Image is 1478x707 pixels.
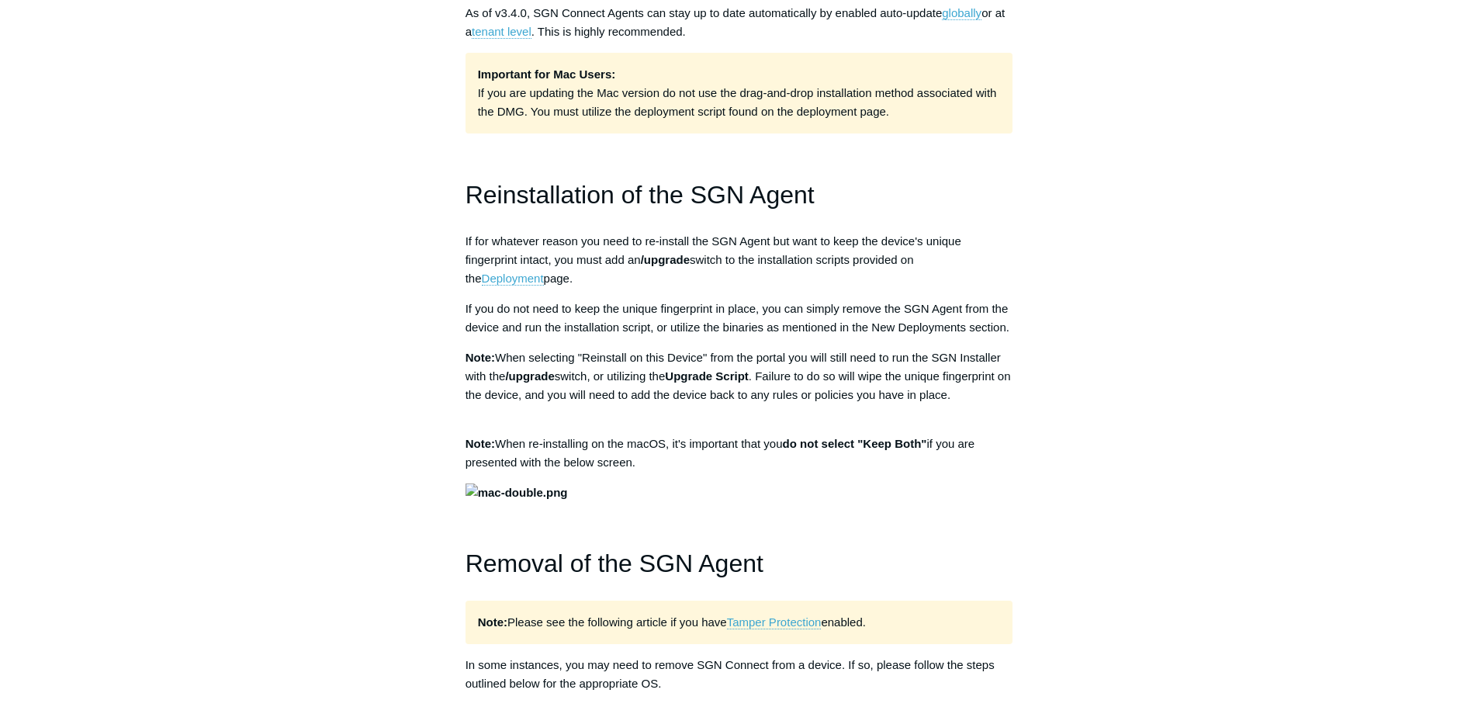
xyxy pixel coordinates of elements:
p: In some instances, you may need to remove SGN Connect from a device. If so, please follow the ste... [466,656,1013,693]
span: Removal of the SGN Agent [466,549,763,577]
p: When re-installing on the macOS, it's important that you if you are presented with the below screen. [466,435,1013,472]
span: Reinstallation of the SGN Agent [466,181,815,209]
span: Please see the following article if you have enabled. [478,615,866,629]
span: If for whatever reason you need to re-install the SGN Agent but want to keep the device's unique ... [466,234,961,266]
span: Note: [466,351,495,364]
a: Tamper Protection [727,615,822,629]
span: If you do not need to keep the unique fingerprint in place, you can simply remove the SGN Agent f... [466,302,1009,334]
strong: do not select "Keep Both" [783,437,927,450]
a: globally [942,6,981,20]
strong: Note: [466,437,495,450]
span: If you are updating the Mac version do not use the drag-and-drop installation method associated w... [478,68,997,118]
a: tenant level [472,25,531,39]
span: . Failure to do so will wipe the unique fingerprint on the device, and you will need to add the d... [466,369,1011,401]
img: mac-double.png [466,483,568,502]
span: /upgrade [505,369,554,383]
span: switch, or utilizing the [555,369,666,383]
span: switch to the installation scripts provided on the page. [466,253,914,286]
span: When selecting "Reinstall on this Device" from the portal you will still need to run the SGN Inst... [466,351,1001,383]
span: Upgrade Script [665,369,749,383]
span: /upgrade [641,253,690,266]
strong: Note: [478,615,507,629]
a: Deployment [482,272,544,286]
strong: Important for Mac Users: [478,68,616,81]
